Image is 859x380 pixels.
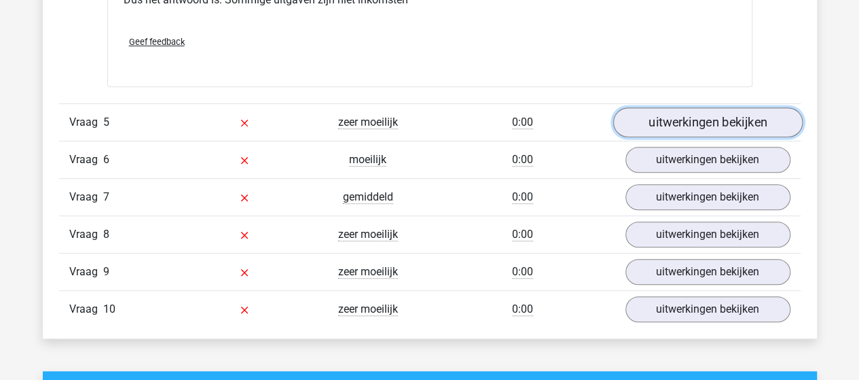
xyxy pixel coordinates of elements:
[512,116,533,129] span: 0:00
[349,153,386,167] span: moeilijk
[103,228,109,241] span: 8
[343,190,393,204] span: gemiddeld
[625,147,790,173] a: uitwerkingen bekijken
[69,152,103,168] span: Vraag
[69,264,103,280] span: Vraag
[69,301,103,317] span: Vraag
[512,190,533,204] span: 0:00
[625,296,790,322] a: uitwerkingen bekijken
[625,184,790,210] a: uitwerkingen bekijken
[69,114,103,131] span: Vraag
[103,265,109,278] span: 9
[69,226,103,243] span: Vraag
[103,190,109,203] span: 7
[69,189,103,205] span: Vraag
[129,37,185,47] span: Geef feedback
[512,228,533,241] span: 0:00
[338,116,398,129] span: zeer moeilijk
[625,259,790,285] a: uitwerkingen bekijken
[338,265,398,279] span: zeer moeilijk
[512,265,533,279] span: 0:00
[103,116,109,128] span: 5
[512,303,533,316] span: 0:00
[625,222,790,247] a: uitwerkingen bekijken
[512,153,533,167] span: 0:00
[103,303,115,315] span: 10
[613,107,802,137] a: uitwerkingen bekijken
[103,153,109,166] span: 6
[338,303,398,316] span: zeer moeilijk
[338,228,398,241] span: zeer moeilijk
